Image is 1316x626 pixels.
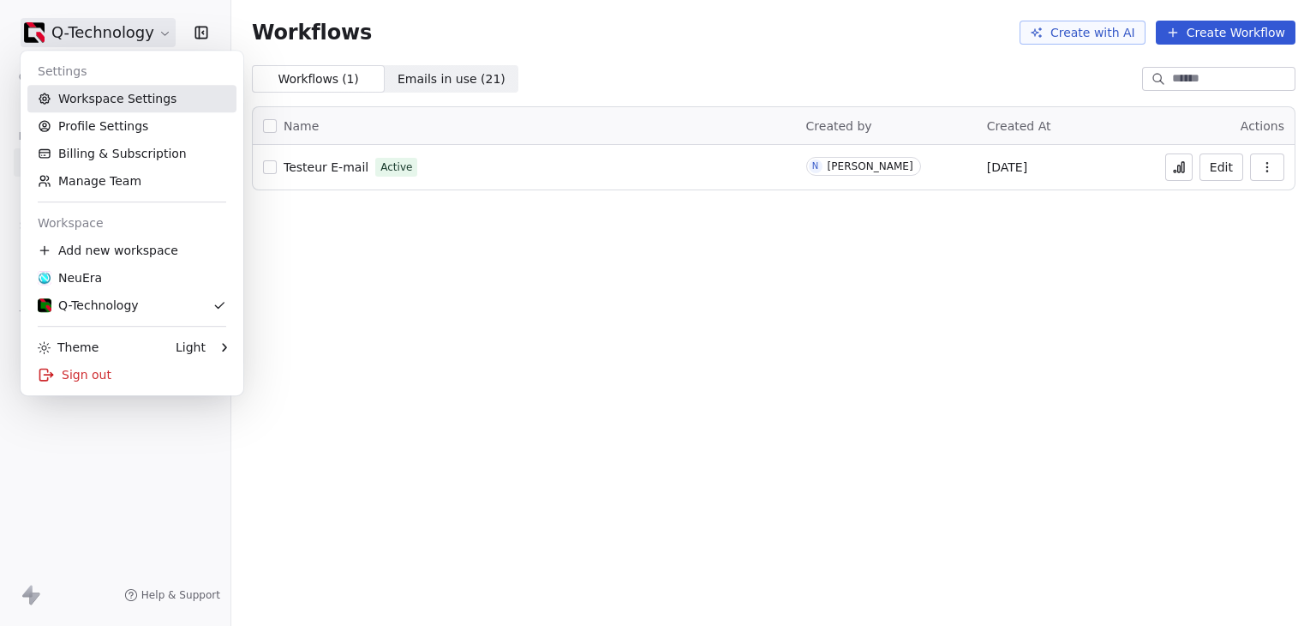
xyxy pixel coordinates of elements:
a: Billing & Subscription [27,140,236,167]
a: Profile Settings [27,112,236,140]
div: Sign out [27,361,236,388]
div: Light [176,339,206,356]
div: Workspace [27,209,236,237]
div: NeuEra [38,269,102,286]
img: Q-One_Noir-Grand.png [38,298,51,312]
div: Add new workspace [27,237,236,264]
div: Settings [27,57,236,85]
a: Workspace Settings [27,85,236,112]
div: Q-Technology [38,297,139,314]
a: Manage Team [27,167,236,195]
div: Theme [38,339,99,356]
img: NeuEra%20-%20Logo.png [38,271,51,285]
